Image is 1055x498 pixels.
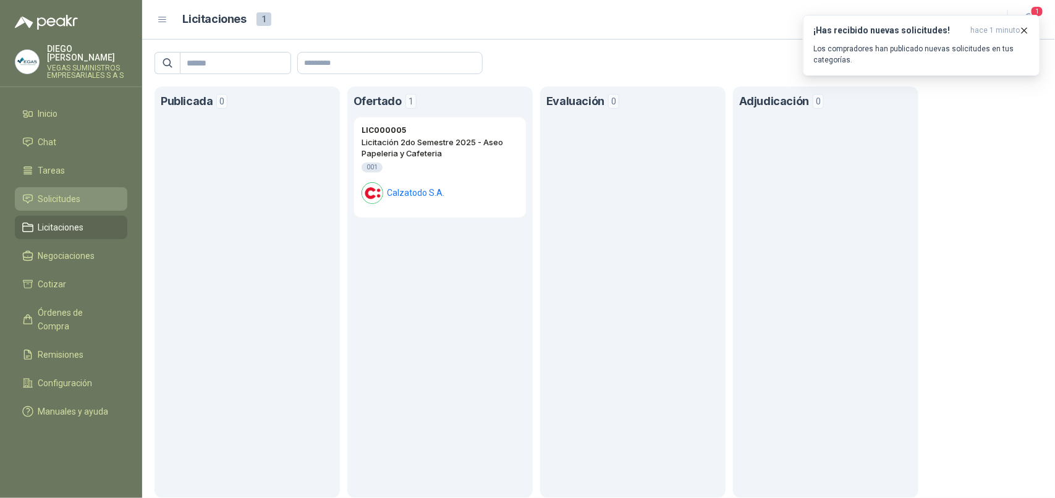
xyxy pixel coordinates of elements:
[38,405,109,418] span: Manuales y ayuda
[15,244,127,268] a: Negociaciones
[362,162,383,172] div: 001
[362,125,406,137] h3: LIC000005
[1018,9,1040,31] button: 1
[405,94,417,109] span: 1
[15,159,127,182] a: Tareas
[38,376,93,390] span: Configuración
[15,371,127,395] a: Configuración
[38,135,57,149] span: Chat
[38,277,67,291] span: Cotizar
[15,130,127,154] a: Chat
[38,192,81,206] span: Solicitudes
[38,221,84,234] span: Licitaciones
[15,272,127,296] a: Cotizar
[608,94,619,109] span: 0
[362,183,383,203] img: Company Logo
[354,93,402,111] h1: Ofertado
[803,15,1040,76] button: ¡Has recibido nuevas solicitudes!hace 1 minuto Los compradores han publicado nuevas solicitudes e...
[1030,6,1044,17] span: 1
[15,301,127,338] a: Órdenes de Compra
[970,25,1020,36] span: hace 1 minuto
[739,93,809,111] h1: Adjudicación
[256,12,271,26] span: 1
[183,11,247,28] h1: Licitaciones
[38,107,58,120] span: Inicio
[15,343,127,366] a: Remisiones
[47,44,127,62] p: DIEGO [PERSON_NAME]
[38,249,95,263] span: Negociaciones
[161,93,213,111] h1: Publicada
[387,186,444,200] span: Calzatodo S.A.
[15,400,127,423] a: Manuales y ayuda
[15,216,127,239] a: Licitaciones
[813,94,824,109] span: 0
[362,137,519,159] h2: Licitación 2do Semestre 2025 - Aseo Papeleria y Cafeteria
[813,25,965,36] h3: ¡Has recibido nuevas solicitudes!
[47,64,127,79] p: VEGAS SUMINISTROS EMPRESARIALES S A S
[546,93,604,111] h1: Evaluación
[15,187,127,211] a: Solicitudes
[813,43,1030,65] p: Los compradores han publicado nuevas solicitudes en tus categorías.
[15,15,78,30] img: Logo peakr
[216,94,227,109] span: 0
[15,50,39,74] img: Company Logo
[38,348,84,361] span: Remisiones
[38,164,66,177] span: Tareas
[354,117,527,218] a: LIC000005Licitación 2do Semestre 2025 - Aseo Papeleria y Cafeteria001Company LogoCalzatodo S.A.
[38,306,116,333] span: Órdenes de Compra
[15,102,127,125] a: Inicio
